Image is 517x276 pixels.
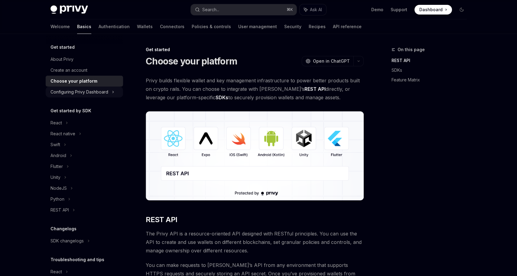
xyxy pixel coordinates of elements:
[50,195,64,203] div: Python
[50,44,75,51] h5: Get started
[50,88,108,96] div: Configuring Privy Dashboard
[50,141,60,148] div: Swift
[371,7,383,13] a: Demo
[50,237,84,245] div: SDK changelogs
[99,19,130,34] a: Authentication
[160,19,184,34] a: Connectors
[50,56,73,63] div: About Privy
[50,163,63,170] div: Flutter
[137,19,153,34] a: Wallets
[392,75,471,85] a: Feature Matrix
[146,215,177,225] span: REST API
[191,4,297,15] button: Search...⌘K
[50,77,97,85] div: Choose your platform
[50,5,88,14] img: dark logo
[392,65,471,75] a: SDKs
[304,86,326,92] strong: REST API
[50,19,70,34] a: Welcome
[202,6,219,13] div: Search...
[146,56,237,67] h1: Choose your platform
[50,206,69,214] div: REST API
[419,7,443,13] span: Dashboard
[146,229,364,255] span: The Privy API is a resource-oriented API designed with RESTful principles. You can use the API to...
[50,256,104,263] h5: Troubleshooting and tips
[398,46,425,53] span: On this page
[415,5,452,15] a: Dashboard
[50,119,62,126] div: React
[457,5,467,15] button: Toggle dark mode
[333,19,362,34] a: API reference
[300,4,326,15] button: Ask AI
[46,76,123,87] a: Choose your platform
[309,19,326,34] a: Recipes
[302,56,353,66] button: Open in ChatGPT
[287,7,293,12] span: ⌘ K
[238,19,277,34] a: User management
[391,7,407,13] a: Support
[46,65,123,76] a: Create an account
[216,94,228,100] strong: SDKs
[50,225,76,232] h5: Changelogs
[192,19,231,34] a: Policies & controls
[284,19,301,34] a: Security
[50,67,87,74] div: Create an account
[310,7,322,13] span: Ask AI
[46,54,123,65] a: About Privy
[50,174,60,181] div: Unity
[50,185,67,192] div: NodeJS
[146,47,364,53] div: Get started
[313,58,350,64] span: Open in ChatGPT
[50,130,75,137] div: React native
[146,76,364,102] span: Privy builds flexible wallet and key management infrastructure to power better products built on ...
[77,19,91,34] a: Basics
[50,268,62,275] div: React
[50,152,66,159] div: Android
[146,111,364,200] img: images/Platform2.png
[50,107,91,114] h5: Get started by SDK
[392,56,471,65] a: REST API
